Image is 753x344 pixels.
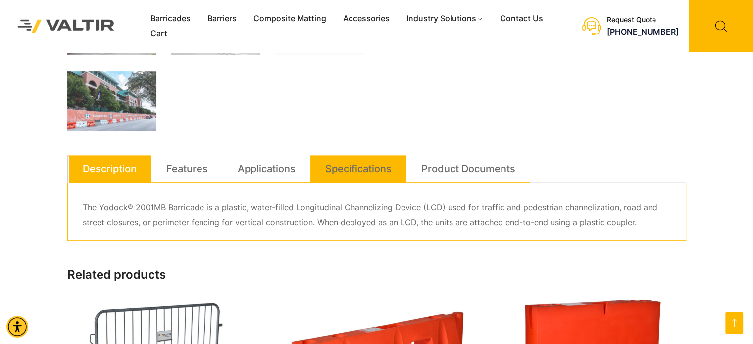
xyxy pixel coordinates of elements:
a: Applications [238,155,296,182]
div: Request Quote [607,16,679,24]
a: call (888) 496-3625 [607,27,679,37]
h2: Related products [67,268,686,282]
a: Accessories [335,11,398,26]
a: Features [166,155,208,182]
a: Industry Solutions [398,11,492,26]
a: Contact Us [492,11,552,26]
a: Barricades [142,11,199,26]
img: Valtir Rentals [7,9,125,43]
a: Composite Matting [245,11,335,26]
div: Accessibility Menu [6,316,28,338]
a: Product Documents [421,155,515,182]
p: The Yodock® 2001MB Barricade is a plastic, water-filled Longitudinal Channelizing Device (LCD) us... [83,200,671,230]
img: Rentals-Astros-Barricades-Valtir.jpg [67,71,156,131]
a: Go to top [725,312,743,334]
a: Barriers [199,11,245,26]
a: Cart [142,26,176,41]
a: Description [83,155,137,182]
a: Specifications [325,155,392,182]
